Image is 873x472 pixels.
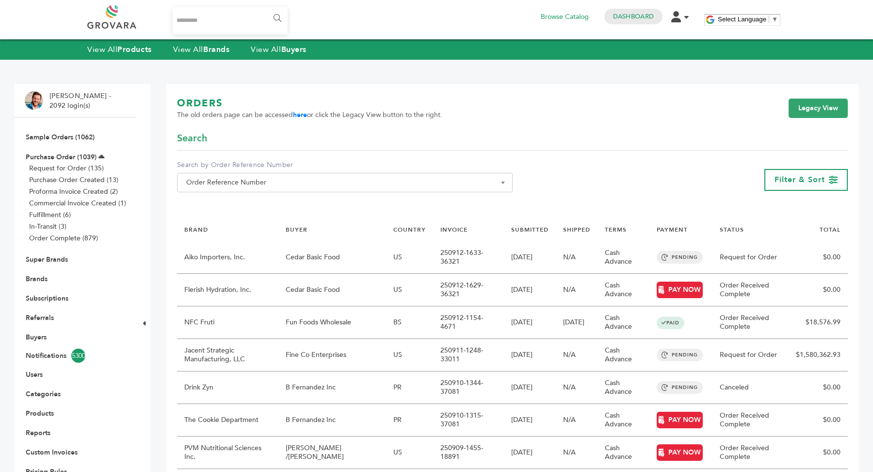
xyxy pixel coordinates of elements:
[386,306,433,339] td: BS
[278,274,386,306] td: Cedar Basic Food
[49,91,113,110] li: [PERSON_NAME] - 2092 login(s)
[598,241,649,274] td: Cash Advance
[26,294,68,303] a: Subscriptions
[433,404,504,437] td: 250910-1315-37081
[775,174,825,185] span: Filter & Sort
[789,99,848,118] a: Legacy View
[657,282,703,298] a: PAY NOW
[789,437,848,469] td: $0.00
[657,251,703,264] span: PENDING
[657,381,703,394] span: PENDING
[177,160,513,170] label: Search by Order Reference Number
[712,404,789,437] td: Order Received Complete
[433,339,504,371] td: 250911-1248-33011
[712,241,789,274] td: Request for Order
[177,404,278,437] td: The Cookie Department
[26,313,54,322] a: Referrals
[712,339,789,371] td: Request for Order
[556,274,598,306] td: N/A
[26,255,68,264] a: Super Brands
[504,371,556,404] td: [DATE]
[177,371,278,404] td: Drink Zyn
[177,437,278,469] td: PVM Nutritional Sciences Inc.
[657,412,703,428] a: PAY NOW
[26,333,47,342] a: Buyers
[386,339,433,371] td: US
[613,12,654,21] a: Dashboard
[177,97,442,110] h1: ORDERS
[117,44,151,55] strong: Products
[203,44,229,55] strong: Brands
[433,241,504,274] td: 250912-1633-36321
[26,448,78,457] a: Custom Invoices
[556,306,598,339] td: [DATE]
[504,274,556,306] td: [DATE]
[657,317,684,329] span: PAID
[657,349,703,361] span: PENDING
[26,389,61,399] a: Categories
[386,404,433,437] td: PR
[556,437,598,469] td: N/A
[598,306,649,339] td: Cash Advance
[433,371,504,404] td: 250910-1344-37081
[712,371,789,404] td: Canceled
[657,226,688,234] a: PAYMENT
[556,339,598,371] td: N/A
[177,339,278,371] td: Jacent Strategic Manufacturing, LLC
[772,16,778,23] span: ▼
[29,199,126,208] a: Commercial Invoice Created (1)
[718,16,766,23] span: Select Language
[26,349,125,363] a: Notifications5300
[278,437,386,469] td: [PERSON_NAME] /[PERSON_NAME]
[281,44,307,55] strong: Buyers
[789,371,848,404] td: $0.00
[789,274,848,306] td: $0.00
[393,226,426,234] a: COUNTRY
[657,444,703,461] a: PAY NOW
[712,274,789,306] td: Order Received Complete
[386,241,433,274] td: US
[177,306,278,339] td: NFC Fruti
[789,339,848,371] td: $1,580,362.93
[26,409,54,418] a: Products
[29,210,71,219] a: Fulfillment (6)
[286,226,307,234] a: BUYER
[598,339,649,371] td: Cash Advance
[182,176,507,189] span: Order Reference Number
[433,437,504,469] td: 250909-1455-18891
[789,404,848,437] td: $0.00
[789,306,848,339] td: $18,576.99
[504,241,556,274] td: [DATE]
[278,306,386,339] td: Fun Foods Wholesale
[598,404,649,437] td: Cash Advance
[251,44,307,55] a: View AllBuyers
[26,274,48,284] a: Brands
[504,404,556,437] td: [DATE]
[386,437,433,469] td: US
[820,226,841,234] a: TOTAL
[26,428,50,438] a: Reports
[440,226,468,234] a: INVOICE
[556,404,598,437] td: N/A
[598,437,649,469] td: Cash Advance
[556,371,598,404] td: N/A
[605,226,627,234] a: TERMS
[556,241,598,274] td: N/A
[26,152,97,162] a: Purchase Order (1039)
[278,339,386,371] td: Fine Co Enterprises
[541,12,589,22] a: Browse Catalog
[278,404,386,437] td: B Fernandez Inc
[177,241,278,274] td: Aiko Importers, Inc.
[563,226,590,234] a: SHIPPED
[29,187,118,196] a: Proforma Invoice Created (2)
[177,173,513,192] span: Order Reference Number
[293,110,307,119] a: here
[278,241,386,274] td: Cedar Basic Food
[177,132,207,145] span: Search
[598,371,649,404] td: Cash Advance
[712,306,789,339] td: Order Received Complete
[511,226,549,234] a: SUBMITTED
[173,44,230,55] a: View AllBrands
[386,371,433,404] td: PR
